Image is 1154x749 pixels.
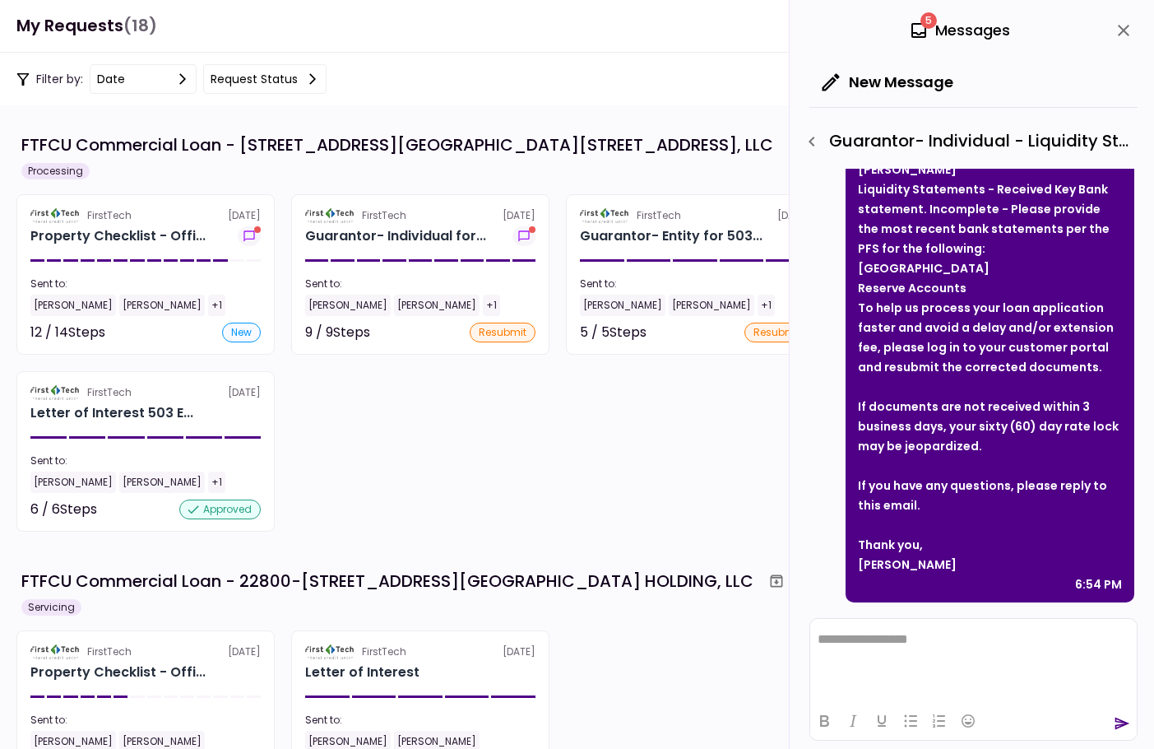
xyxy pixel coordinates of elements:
[90,64,197,94] button: date
[762,566,791,596] button: Archive workflow
[21,599,81,616] div: Servicing
[305,644,355,659] img: Partner logo
[21,133,773,157] div: FTFCU Commercial Loan - [STREET_ADDRESS][GEOGRAPHIC_DATA][STREET_ADDRESS], LLC
[30,323,105,342] div: 12 / 14 Steps
[858,476,1122,515] div: If you have any questions, please reply to this email.
[839,709,867,733] button: Italic
[87,385,132,400] div: FirstTech
[858,260,989,277] strong: [GEOGRAPHIC_DATA]
[238,226,261,246] button: show-messages
[30,385,81,400] img: Partner logo
[305,713,535,728] div: Sent to:
[470,323,535,342] div: resubmit
[669,295,754,316] div: [PERSON_NAME]
[30,663,206,682] div: Property Checklist - Office Retail 22800-22840 Lake Shore Blvd, Euclid OH 44123
[868,709,896,733] button: Underline
[580,295,665,316] div: [PERSON_NAME]
[16,9,157,43] h1: My Requests
[305,277,535,291] div: Sent to:
[30,500,97,519] div: 6 / 6 Steps
[97,70,125,88] div: date
[30,713,261,728] div: Sent to:
[1075,575,1122,594] div: 6:54 PM
[909,18,1010,43] div: Messages
[30,472,116,493] div: [PERSON_NAME]
[87,644,132,659] div: FirstTech
[305,208,355,223] img: Partner logo
[858,555,1122,575] div: [PERSON_NAME]
[1114,715,1130,732] button: send
[858,280,966,296] strong: Reserve Accounts
[362,208,406,223] div: FirstTech
[362,644,406,659] div: FirstTech
[305,226,486,246] div: Guarantor- Individual for 503 E 6th Street Del Rio TX, LLC Jeremy Hamilton
[897,709,925,733] button: Bullet list
[179,500,261,519] div: approved
[781,130,811,160] button: Archive workflow
[16,64,327,94] div: Filter by:
[21,569,753,593] div: FTFCU Commercial Loan - 22800-[STREET_ADDRESS][GEOGRAPHIC_DATA] HOLDING, LLC
[30,295,116,316] div: [PERSON_NAME]
[30,226,206,246] div: Property Checklist - Office Retail for 503 E 6th Street Del Rio TX, LLC 503 E 6th Street
[119,295,205,316] div: [PERSON_NAME]
[858,161,957,178] strong: [PERSON_NAME]
[1110,16,1138,44] button: close
[305,323,370,342] div: 9 / 9 Steps
[580,226,762,246] div: Guarantor- Entity for 503 E 6th Street Del Rio TX, LLC SHB Properties, LLC
[858,535,1122,555] div: Thank you,
[920,12,937,29] span: 5
[758,295,775,316] div: +1
[810,709,838,733] button: Bold
[925,709,953,733] button: Numbered list
[858,181,1110,257] strong: Liquidity Statements - Received Key Bank statement. Incomplete - Please provide the most recent b...
[305,644,535,659] div: [DATE]
[858,298,1122,377] div: To help us process your loan application faster and avoid a delay and/or extension fee, please lo...
[30,403,193,423] div: Letter of Interest 503 E 6th Street Del Rio
[123,9,157,43] span: (18)
[203,64,327,94] button: Request status
[580,208,630,223] img: Partner logo
[809,61,966,104] button: New Message
[208,472,225,493] div: +1
[580,208,810,223] div: [DATE]
[305,663,419,682] h2: Letter of Interest
[222,323,261,342] div: new
[637,208,681,223] div: FirstTech
[87,208,132,223] div: FirstTech
[483,295,500,316] div: +1
[954,709,982,733] button: Emojis
[30,208,261,223] div: [DATE]
[798,128,1138,156] div: Guarantor- Individual - Liquidity Statements - Guarantor
[744,323,810,342] div: resubmit
[30,277,261,291] div: Sent to:
[30,644,81,659] img: Partner logo
[21,163,90,179] div: Processing
[30,644,261,659] div: [DATE]
[394,295,480,316] div: [PERSON_NAME]
[305,208,535,223] div: [DATE]
[580,277,810,291] div: Sent to:
[208,295,225,316] div: +1
[858,397,1122,456] div: If documents are not received within 3 business days, your sixty (60) day rate lock may be jeopar...
[30,385,261,400] div: [DATE]
[810,619,1137,701] iframe: Rich Text Area
[30,454,261,468] div: Sent to:
[512,226,535,246] button: show-messages
[30,208,81,223] img: Partner logo
[305,295,391,316] div: [PERSON_NAME]
[119,472,205,493] div: [PERSON_NAME]
[580,323,647,342] div: 5 / 5 Steps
